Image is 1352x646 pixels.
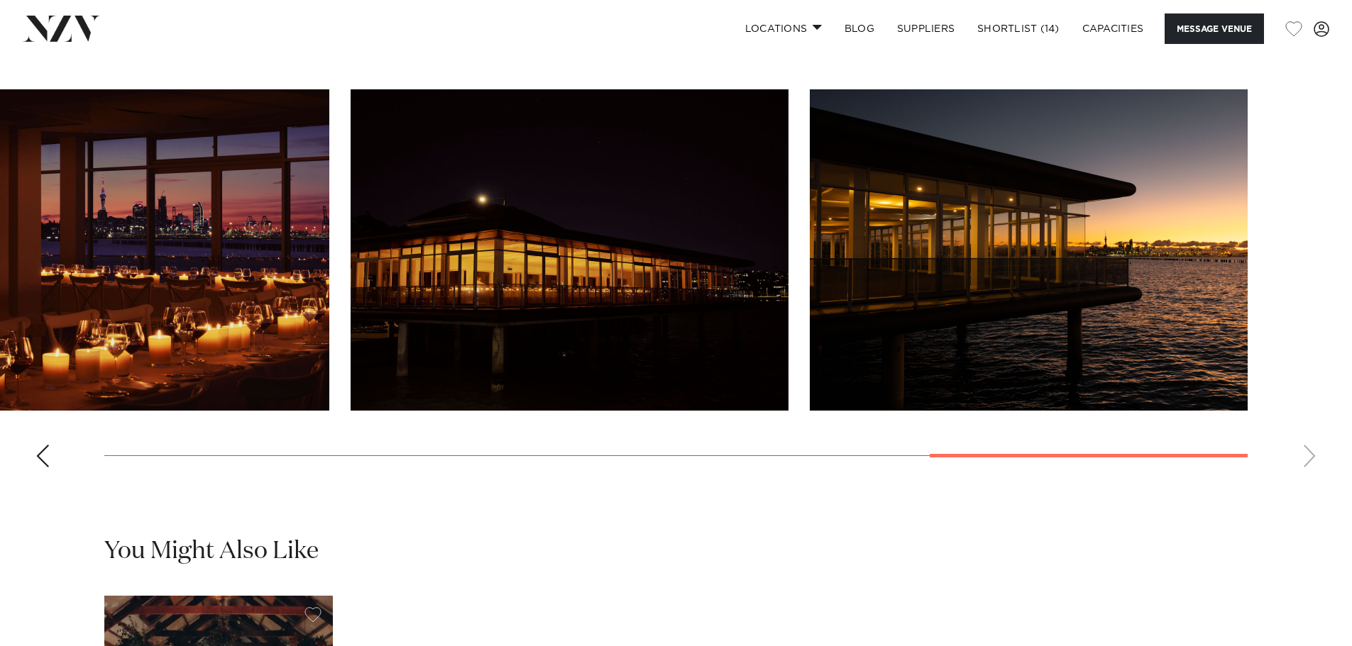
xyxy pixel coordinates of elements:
a: Locations [734,13,833,44]
swiper-slide: 9 / 9 [810,89,1248,411]
a: BLOG [833,13,886,44]
img: nzv-logo.png [23,16,100,41]
a: Capacities [1071,13,1155,44]
a: SUPPLIERS [886,13,966,44]
h2: You Might Also Like [104,535,319,567]
swiper-slide: 8 / 9 [351,89,788,411]
a: Shortlist (14) [966,13,1071,44]
button: Message Venue [1165,13,1264,44]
